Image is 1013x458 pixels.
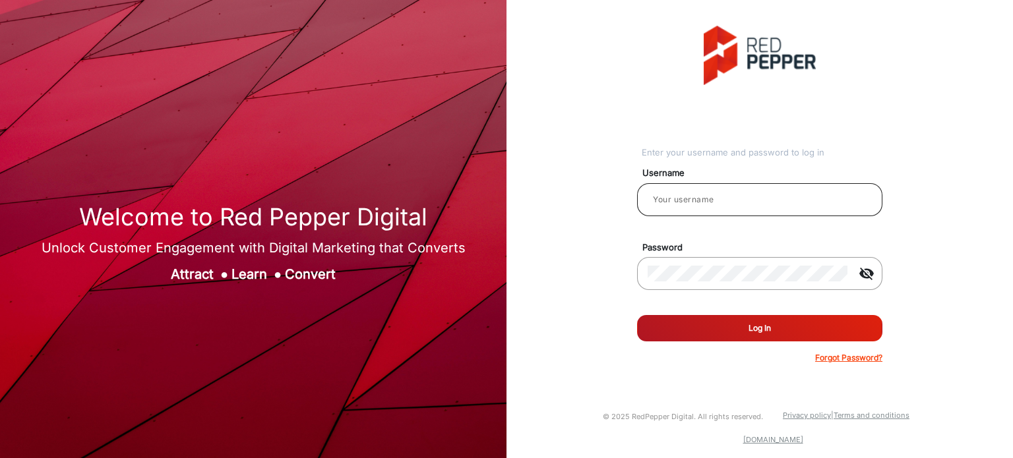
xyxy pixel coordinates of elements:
[831,411,834,420] a: |
[637,315,882,341] button: Log In
[274,266,282,282] span: ●
[42,203,466,231] h1: Welcome to Red Pepper Digital
[632,241,898,254] mat-label: Password
[642,146,882,159] div: Enter your username and password to log in
[783,411,831,420] a: Privacy policy
[42,264,466,284] div: Attract Learn Convert
[743,435,803,444] a: [DOMAIN_NAME]
[648,192,872,208] input: Your username
[815,352,882,364] p: Forgot Password?
[704,26,816,85] img: vmg-logo
[603,412,763,421] small: © 2025 RedPepper Digital. All rights reserved.
[834,411,909,420] a: Terms and conditions
[220,266,228,282] span: ●
[42,238,466,258] div: Unlock Customer Engagement with Digital Marketing that Converts
[632,167,898,180] mat-label: Username
[851,266,882,281] mat-icon: visibility_off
